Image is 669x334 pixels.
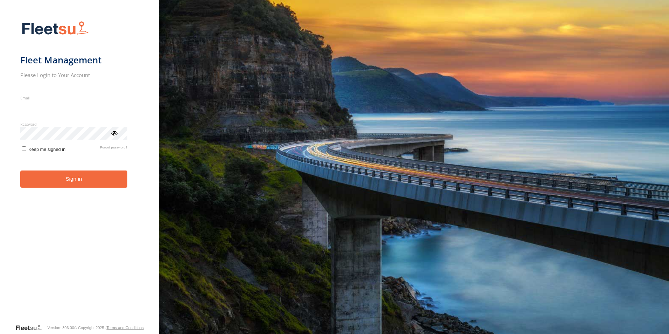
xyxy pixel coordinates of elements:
[20,20,90,37] img: Fleetsu
[20,17,139,323] form: main
[100,145,127,152] a: Forgot password?
[22,146,26,151] input: Keep me signed in
[20,171,128,188] button: Sign in
[106,326,143,330] a: Terms and Conditions
[111,129,118,136] div: ViewPassword
[20,71,128,78] h2: Please Login to Your Account
[15,324,47,331] a: Visit our Website
[20,121,128,127] label: Password
[47,326,74,330] div: Version: 306.00
[20,95,128,100] label: Email
[74,326,144,330] div: © Copyright 2025 -
[20,54,128,66] h1: Fleet Management
[28,147,65,152] span: Keep me signed in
